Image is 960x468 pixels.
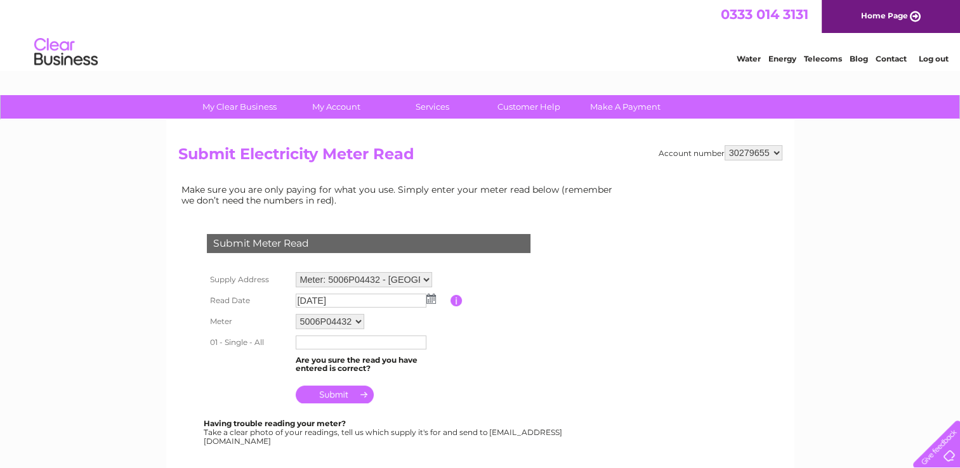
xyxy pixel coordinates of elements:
[737,54,761,63] a: Water
[187,95,292,119] a: My Clear Business
[204,290,293,311] th: Read Date
[768,54,796,63] a: Energy
[204,311,293,332] th: Meter
[659,145,782,160] div: Account number
[804,54,842,63] a: Telecoms
[293,353,450,377] td: Are you sure the read you have entered is correct?
[721,6,808,22] a: 0333 014 3131
[477,95,581,119] a: Customer Help
[296,386,374,403] input: Submit
[34,33,98,72] img: logo.png
[178,181,622,208] td: Make sure you are only paying for what you use. Simply enter your meter read below (remember we d...
[573,95,678,119] a: Make A Payment
[876,54,907,63] a: Contact
[450,295,463,306] input: Information
[380,95,485,119] a: Services
[178,145,782,169] h2: Submit Electricity Meter Read
[284,95,388,119] a: My Account
[207,234,530,253] div: Submit Meter Read
[204,419,564,445] div: Take a clear photo of your readings, tell us which supply it's for and send to [EMAIL_ADDRESS][DO...
[204,419,346,428] b: Having trouble reading your meter?
[918,54,948,63] a: Log out
[181,7,780,62] div: Clear Business is a trading name of Verastar Limited (registered in [GEOGRAPHIC_DATA] No. 3667643...
[850,54,868,63] a: Blog
[204,332,293,353] th: 01 - Single - All
[426,294,436,304] img: ...
[204,269,293,290] th: Supply Address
